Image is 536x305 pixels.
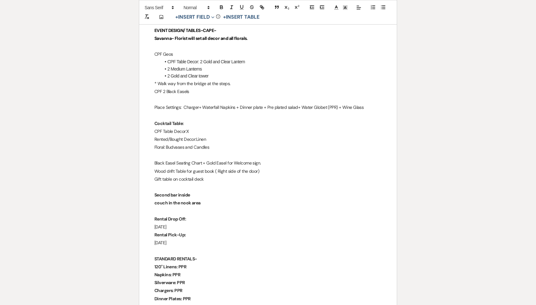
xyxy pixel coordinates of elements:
[154,143,382,151] p: Floral: Budvases and Candles
[154,232,186,238] strong: Rental Pick-Up:
[173,13,217,21] button: Insert Field
[154,159,382,167] p: Black Easel Seating Chart + Gold Easel for Welcome sign.
[154,280,185,285] strong: Silverware: PPR
[154,175,382,183] p: Gift table on cocktail deck
[161,72,382,79] li: 2 Gold and Clear tower
[154,296,191,302] strong: Dinner Plates: PPR
[223,15,226,20] span: +
[154,103,382,111] p: Place Settings: Charger+ Waterfall Napkins + Dinner plate + Pre plated salad+ Water Globet (PPR) ...
[154,135,382,143] p: Rented/Bought Decor:Linen
[154,272,180,277] strong: Napkins: PPR
[181,4,212,11] span: Header Formats
[154,35,248,41] strong: Savanna- Florist will set all decor and all florals.
[341,4,350,11] span: Text Background Color
[154,28,216,33] strong: EVENT DESIGN/ TABLES-CAPE-
[154,288,183,293] strong: Chargers: PPR
[161,58,382,65] li: CPF Table Decor: 2 Gold and Clear Lantern
[161,65,382,72] li: 2 Medium Lanterns
[154,128,382,135] p: CPF Table Decor:X
[332,4,341,11] span: Text Color
[154,80,382,88] p: * Walk way from the bridge at the steps.
[154,121,184,126] strong: Cocktail Table:
[154,50,382,58] p: CPF Geos
[154,216,186,222] strong: Rental Drop Off:
[154,88,382,96] p: CPF 2 Black Easels
[154,256,197,262] strong: STANDARD RENTALS-
[354,4,363,11] span: Alignment
[154,192,190,198] strong: Second bar inside
[154,239,382,247] p: [DATE]
[154,264,186,270] strong: 120" Linens: PPR
[154,167,382,175] p: Wood drift Table for guest book ( Right side of the door)
[175,15,178,20] span: +
[154,200,201,206] strong: couch in the nook area
[154,223,382,231] p: [DATE]
[221,13,262,21] button: +Insert Table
